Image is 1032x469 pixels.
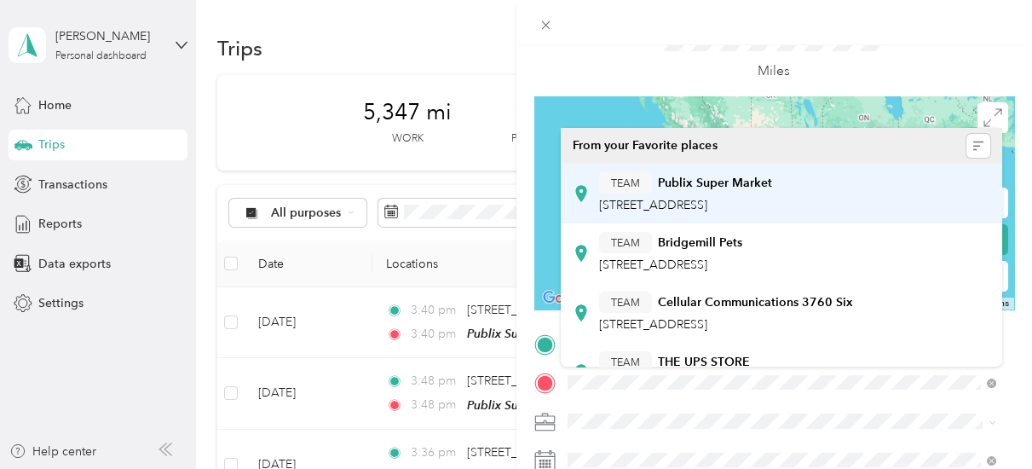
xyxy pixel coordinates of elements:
[758,61,790,82] p: Miles
[937,373,1032,469] iframe: Everlance-gr Chat Button Frame
[599,258,707,272] span: [STREET_ADDRESS]
[658,235,742,251] strong: Bridgemill Pets
[539,287,595,310] img: Google
[599,172,652,194] button: TEAM
[658,176,772,191] strong: Publix Super Market
[599,351,652,373] button: TEAM
[599,292,652,313] button: TEAM
[658,355,750,370] strong: THE UPS STORE
[573,138,717,153] span: From your Favorite places
[611,235,640,251] span: TEAM
[599,317,707,332] span: [STREET_ADDRESS]
[611,295,640,310] span: TEAM
[539,287,595,310] a: Open this area in Google Maps (opens a new window)
[599,198,707,212] span: [STREET_ADDRESS]
[611,355,640,370] span: TEAM
[611,176,640,191] span: TEAM
[599,232,652,253] button: TEAM
[658,295,853,310] strong: Cellular Communications 3760 Six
